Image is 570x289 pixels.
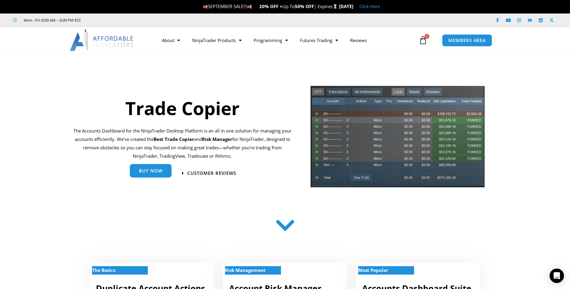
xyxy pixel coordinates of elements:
[358,267,388,273] strong: Most Popular
[359,3,380,9] a: Click Here
[425,34,429,39] span: 0
[339,3,353,9] strong: [DATE]
[156,33,186,47] a: About
[187,171,236,175] span: Customer Reviews
[294,33,344,47] a: Futures Trading
[442,34,492,47] a: MEMBERS AREA
[92,267,115,273] strong: The Basics
[182,171,236,175] a: Customer Reviews
[130,165,172,178] a: Buy Now
[203,3,339,9] span: SEPTEMBER SALE!!! Up To | Expires
[225,267,266,273] strong: Risk Management
[310,85,485,192] img: tradecopier | Affordable Indicators – NinjaTrader
[247,4,252,9] img: 🍂
[259,3,282,9] strong: 20% OFF +
[89,17,179,23] iframe: Customer reviews powered by Trustpilot
[73,96,292,121] h1: Trade Copier
[203,4,208,9] img: 🍂
[154,136,194,142] b: Best Trade Copier
[70,29,134,51] img: LogoAI | Affordable Indicators – NinjaTrader
[295,3,314,9] strong: 50% OFF
[186,33,248,47] a: NinjaTrader Products
[344,33,373,47] a: Reviews
[333,4,337,9] img: ⌛
[248,33,294,47] a: Programming
[156,33,417,47] nav: Menu
[22,17,81,24] span: Mon - Fri: 8:00 AM – 6:00 PM EST
[448,38,486,43] span: MEMBERS AREA
[550,269,564,283] div: Open Intercom Messenger
[410,32,436,49] a: 0
[202,136,232,142] strong: Risk Manager
[139,169,163,174] span: Buy Now
[73,127,292,160] p: The Accounts Dashboard for the NinjaTrader Desktop Platform is an all in one solution for managin...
